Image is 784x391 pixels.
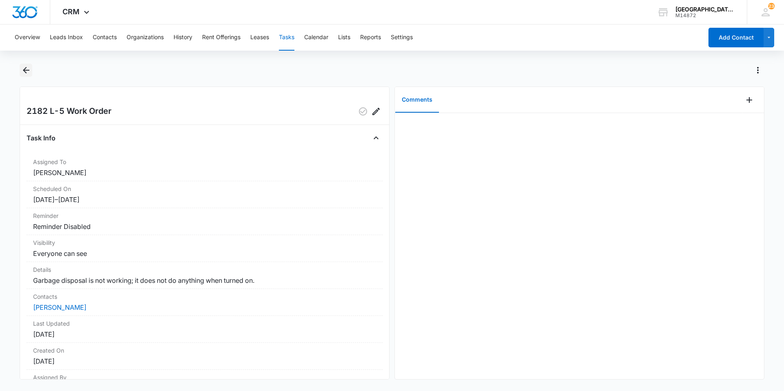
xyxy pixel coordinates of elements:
button: Actions [751,64,764,77]
div: ReminderReminder Disabled [27,208,383,235]
button: Contacts [93,24,117,51]
div: VisibilityEveryone can see [27,235,383,262]
dt: Contacts [33,292,376,301]
button: Calendar [304,24,328,51]
dt: Details [33,265,376,274]
dd: [DATE] [33,356,376,366]
h2: 2182 L-5 Work Order [27,105,111,118]
button: Reports [360,24,381,51]
span: CRM [62,7,80,16]
button: Leads Inbox [50,24,83,51]
dd: Garbage disposal is not working; it does not do anything when turned on. [33,275,376,285]
div: account id [675,13,735,18]
div: account name [675,6,735,13]
div: Last Updated[DATE] [27,316,383,343]
dd: [DATE] [33,329,376,339]
button: Back [20,64,32,77]
dt: Reminder [33,211,376,220]
div: Assigned To[PERSON_NAME] [27,154,383,181]
div: notifications count [768,3,775,9]
dt: Assigned By [33,373,376,382]
div: Created On[DATE] [27,343,383,370]
button: Add Comment [743,93,756,107]
button: Organizations [127,24,164,51]
button: Comments [395,87,439,113]
a: [PERSON_NAME] [33,303,87,311]
span: 23 [768,3,775,9]
button: Lists [338,24,350,51]
button: History [174,24,192,51]
h4: Task Info [27,133,56,143]
dt: Last Updated [33,319,376,328]
button: Leases [250,24,269,51]
dt: Assigned To [33,158,376,166]
button: Overview [15,24,40,51]
dt: Scheduled On [33,184,376,193]
button: Edit [370,105,383,118]
div: DetailsGarbage disposal is not working; it does not do anything when turned on. [27,262,383,289]
dd: [DATE] – [DATE] [33,195,376,204]
dt: Created On [33,346,376,355]
button: Tasks [279,24,294,51]
button: Settings [391,24,413,51]
dd: Everyone can see [33,249,376,258]
button: Close [370,131,383,144]
button: Add Contact [708,28,764,47]
div: Scheduled On[DATE]–[DATE] [27,181,383,208]
button: Rent Offerings [202,24,241,51]
dd: [PERSON_NAME] [33,168,376,178]
dd: Reminder Disabled [33,222,376,231]
dt: Visibility [33,238,376,247]
div: Contacts[PERSON_NAME] [27,289,383,316]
